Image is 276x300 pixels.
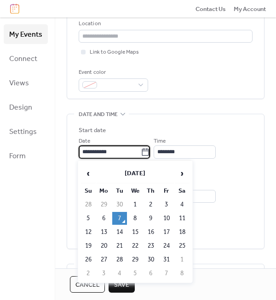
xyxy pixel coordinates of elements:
td: 28 [112,253,127,266]
a: Settings [4,122,48,141]
a: My Account [234,4,266,13]
td: 30 [144,253,158,266]
th: We [128,184,143,197]
div: Start date [79,126,106,135]
td: 3 [159,198,174,211]
th: Th [144,184,158,197]
td: 19 [81,239,96,252]
td: 6 [144,267,158,280]
span: Cancel [75,280,99,289]
button: Save [109,276,135,293]
td: 29 [128,253,143,266]
td: 11 [175,212,190,225]
td: 29 [97,198,111,211]
td: 1 [175,253,190,266]
span: Design [9,100,32,115]
span: Save [114,280,129,289]
span: Time [154,137,166,146]
td: 18 [175,226,190,239]
td: 25 [175,239,190,252]
td: 14 [112,226,127,239]
td: 30 [112,198,127,211]
span: Settings [9,125,37,139]
td: 15 [128,226,143,239]
td: 5 [128,267,143,280]
span: Date [79,137,90,146]
img: logo [10,4,19,14]
a: Views [4,73,48,93]
td: 4 [175,198,190,211]
td: 22 [128,239,143,252]
span: Connect [9,52,37,66]
td: 26 [81,253,96,266]
th: Fr [159,184,174,197]
td: 12 [81,226,96,239]
a: Form [4,146,48,166]
a: Design [4,97,48,117]
td: 24 [159,239,174,252]
td: 5 [81,212,96,225]
td: 7 [159,267,174,280]
td: 4 [112,267,127,280]
td: 7 [112,212,127,225]
span: Date and time [79,110,118,119]
td: 21 [112,239,127,252]
td: 16 [144,226,158,239]
span: › [175,164,189,183]
td: 13 [97,226,111,239]
span: My Events [9,28,42,42]
th: [DATE] [97,164,174,183]
td: 9 [144,212,158,225]
span: Form [9,149,26,163]
td: 10 [159,212,174,225]
td: 2 [81,267,96,280]
td: 17 [159,226,174,239]
th: Mo [97,184,111,197]
span: My Account [234,5,266,14]
td: 28 [81,198,96,211]
span: Contact Us [195,5,226,14]
td: 1 [128,198,143,211]
span: ‹ [81,164,95,183]
td: 31 [159,253,174,266]
a: Contact Us [195,4,226,13]
th: Tu [112,184,127,197]
th: Su [81,184,96,197]
td: 27 [97,253,111,266]
td: 20 [97,239,111,252]
button: Cancel [70,276,105,293]
span: Link to Google Maps [90,48,139,57]
div: Location [79,19,251,28]
a: My Events [4,24,48,44]
div: Event color [79,68,146,77]
a: Connect [4,49,48,68]
td: 3 [97,267,111,280]
td: 6 [97,212,111,225]
td: 23 [144,239,158,252]
span: Views [9,76,29,90]
th: Sa [175,184,190,197]
td: 2 [144,198,158,211]
td: 8 [175,267,190,280]
td: 8 [128,212,143,225]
